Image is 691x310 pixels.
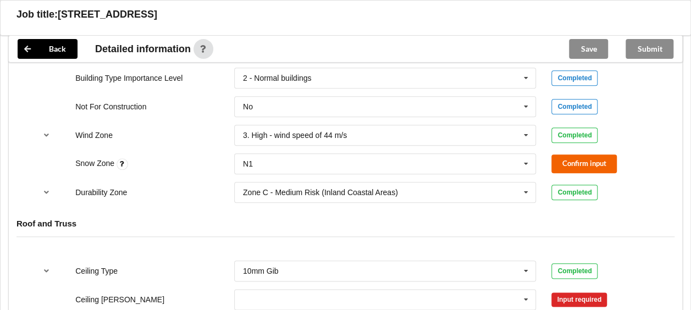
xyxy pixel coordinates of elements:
[551,99,598,114] div: Completed
[551,154,617,173] button: Confirm input
[243,267,279,275] div: 10mm Gib
[16,218,675,229] h4: Roof and Truss
[95,44,191,54] span: Detailed information
[75,159,117,168] label: Snow Zone
[58,8,157,21] h3: [STREET_ADDRESS]
[243,160,253,168] div: N1
[75,295,164,304] label: Ceiling [PERSON_NAME]
[551,70,598,86] div: Completed
[551,185,598,200] div: Completed
[551,263,598,279] div: Completed
[75,74,183,82] label: Building Type Importance Level
[36,182,57,202] button: reference-toggle
[18,39,78,59] button: Back
[75,131,113,140] label: Wind Zone
[75,102,146,111] label: Not For Construction
[243,189,398,196] div: Zone C - Medium Risk (Inland Coastal Areas)
[243,103,253,110] div: No
[36,125,57,145] button: reference-toggle
[16,8,58,21] h3: Job title:
[551,128,598,143] div: Completed
[36,261,57,281] button: reference-toggle
[243,131,347,139] div: 3. High - wind speed of 44 m/s
[551,292,607,307] div: Input required
[243,74,312,82] div: 2 - Normal buildings
[75,267,118,275] label: Ceiling Type
[75,188,127,197] label: Durability Zone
